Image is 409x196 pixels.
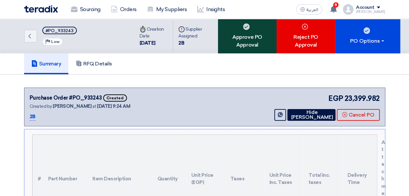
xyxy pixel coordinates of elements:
[337,109,380,121] button: Cancel PO
[30,94,102,102] div: Purchase Order #PO_933243
[178,39,213,47] div: 2B
[106,2,142,17] a: Orders
[350,37,385,45] div: PO Options
[356,5,375,10] div: Account
[277,19,335,53] div: Reject PO Approval
[344,93,379,104] span: 23,399.982
[140,26,168,39] div: Creation Date
[296,4,322,15] button: العربية
[68,53,119,74] a: RFQ Details
[333,2,338,7] span: 8
[97,104,130,109] span: [DATE] 9:24 AM
[31,61,61,67] h5: Summary
[75,61,112,67] h5: RFQ Details
[218,19,277,53] div: Approve PO Approval
[46,29,74,33] div: #PO_933243
[307,7,318,12] span: العربية
[356,10,385,14] div: [PERSON_NAME]
[66,2,106,17] a: Sourcing
[343,4,353,15] img: profile_test.png
[178,26,213,39] div: Supplier Assigned
[103,94,127,102] span: Created
[53,104,91,109] span: [PERSON_NAME]
[30,104,52,109] span: Created by
[328,93,343,104] span: EGP
[24,53,69,74] a: Summary
[335,19,400,53] button: PO Options
[30,113,35,121] p: 2B
[24,5,58,13] img: Teradix logo
[51,39,60,44] span: Low
[192,2,230,17] a: Insights
[92,104,96,109] span: at
[140,39,168,47] div: [DATE]
[142,2,192,17] a: My Suppliers
[287,109,335,121] button: Hide [PERSON_NAME]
